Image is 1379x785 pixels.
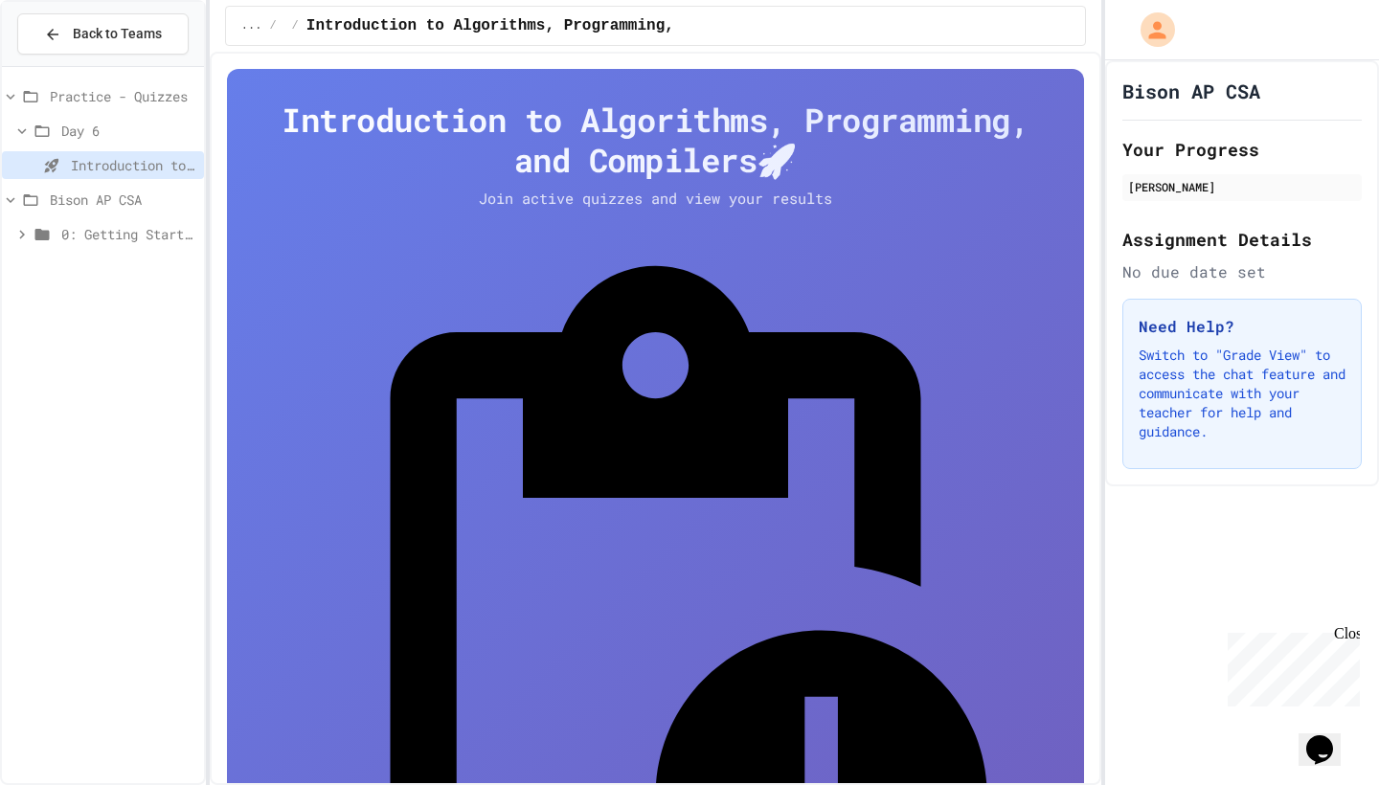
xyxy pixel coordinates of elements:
[1220,625,1360,706] iframe: chat widget
[1122,260,1362,283] div: No due date set
[1122,226,1362,253] h2: Assignment Details
[8,8,132,122] div: Chat with us now!Close
[292,18,299,34] span: /
[1122,136,1362,163] h2: Your Progress
[306,14,803,37] span: Introduction to Algorithms, Programming, and Compilers
[71,155,196,175] span: Introduction to Algorithms, Programming, and Compilers
[1139,346,1345,441] p: Switch to "Grade View" to access the chat feature and communicate with your teacher for help and ...
[73,24,162,44] span: Back to Teams
[50,190,196,210] span: Bison AP CSA
[1128,178,1356,195] div: [PERSON_NAME]
[1120,8,1180,52] div: My Account
[440,188,870,210] p: Join active quizzes and view your results
[61,224,196,244] span: 0: Getting Started
[269,18,276,34] span: /
[258,100,1053,180] h4: Introduction to Algorithms, Programming, and Compilers 🚀
[50,86,196,106] span: Practice - Quizzes
[17,13,189,55] button: Back to Teams
[61,121,196,141] span: Day 6
[241,18,262,34] span: ...
[1122,78,1260,104] h1: Bison AP CSA
[1139,315,1345,338] h3: Need Help?
[1299,708,1360,766] iframe: chat widget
